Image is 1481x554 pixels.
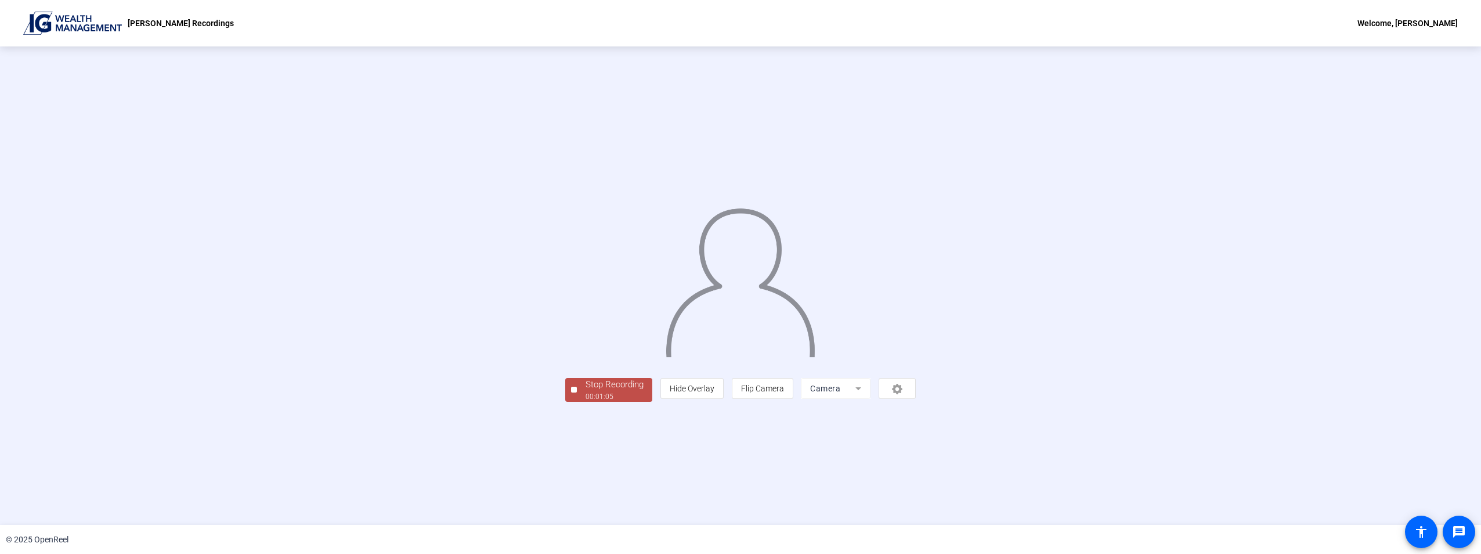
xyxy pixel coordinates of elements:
[565,378,652,402] button: Stop Recording00:01:05
[128,16,234,30] p: [PERSON_NAME] Recordings
[660,378,724,399] button: Hide Overlay
[1414,525,1428,539] mat-icon: accessibility
[6,534,68,546] div: © 2025 OpenReel
[664,199,816,357] img: overlay
[670,384,714,393] span: Hide Overlay
[741,384,784,393] span: Flip Camera
[586,391,644,402] div: 00:01:05
[1452,525,1466,539] mat-icon: message
[1357,16,1458,30] div: Welcome, [PERSON_NAME]
[732,378,793,399] button: Flip Camera
[586,378,644,391] div: Stop Recording
[23,12,122,35] img: OpenReel logo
